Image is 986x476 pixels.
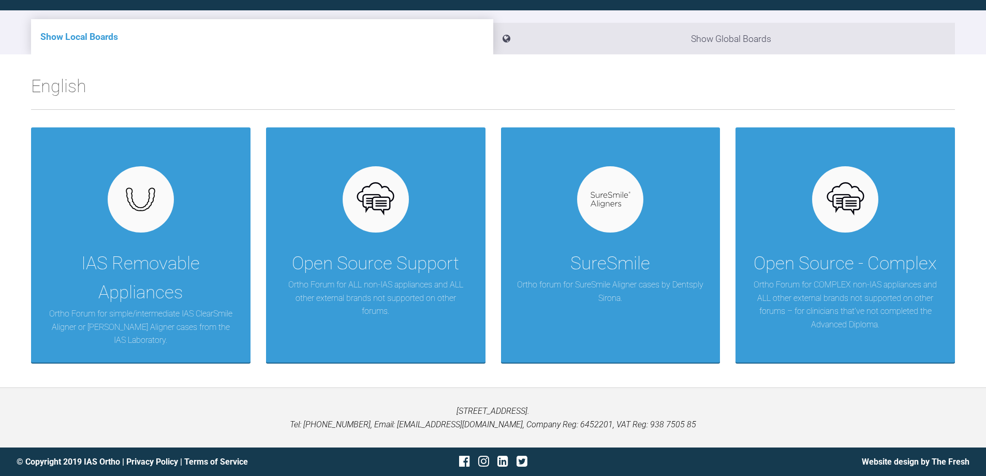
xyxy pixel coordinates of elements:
[17,405,969,431] p: [STREET_ADDRESS]. Tel: [PHONE_NUMBER], Email: [EMAIL_ADDRESS][DOMAIN_NAME], Company Reg: 6452201,...
[591,192,630,208] img: suresmile.935bb804.svg
[47,249,235,307] div: IAS Removable Appliances
[31,19,493,54] li: Show Local Boards
[501,127,720,363] a: SureSmileOrtho forum for SureSmile Aligner cases by Dentsply Sirona.
[126,457,178,467] a: Privacy Policy
[31,127,251,363] a: IAS Removable AppliancesOrtho Forum for simple/intermediate IAS ClearSmile Aligner or [PERSON_NAM...
[862,457,969,467] a: Website design by The Fresh
[735,127,955,363] a: Open Source - ComplexOrtho Forum for COMPLEX non-IAS appliances and ALL other external brands not...
[47,307,235,347] p: Ortho Forum for simple/intermediate IAS ClearSmile Aligner or [PERSON_NAME] Aligner cases from th...
[754,249,937,278] div: Open Source - Complex
[31,72,955,109] h2: English
[17,455,334,469] div: © Copyright 2019 IAS Ortho | |
[121,184,160,214] img: removables.927eaa4e.svg
[493,23,955,54] li: Show Global Boards
[282,278,470,318] p: Ortho Forum for ALL non-IAS appliances and ALL other external brands not supported on other forums.
[292,249,459,278] div: Open Source Support
[826,180,865,220] img: opensource.6e495855.svg
[184,457,248,467] a: Terms of Service
[266,127,485,363] a: Open Source SupportOrtho Forum for ALL non-IAS appliances and ALL other external brands not suppo...
[356,180,395,220] img: opensource.6e495855.svg
[570,249,650,278] div: SureSmile
[517,278,705,305] p: Ortho forum for SureSmile Aligner cases by Dentsply Sirona.
[751,278,939,331] p: Ortho Forum for COMPLEX non-IAS appliances and ALL other external brands not supported on other f...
